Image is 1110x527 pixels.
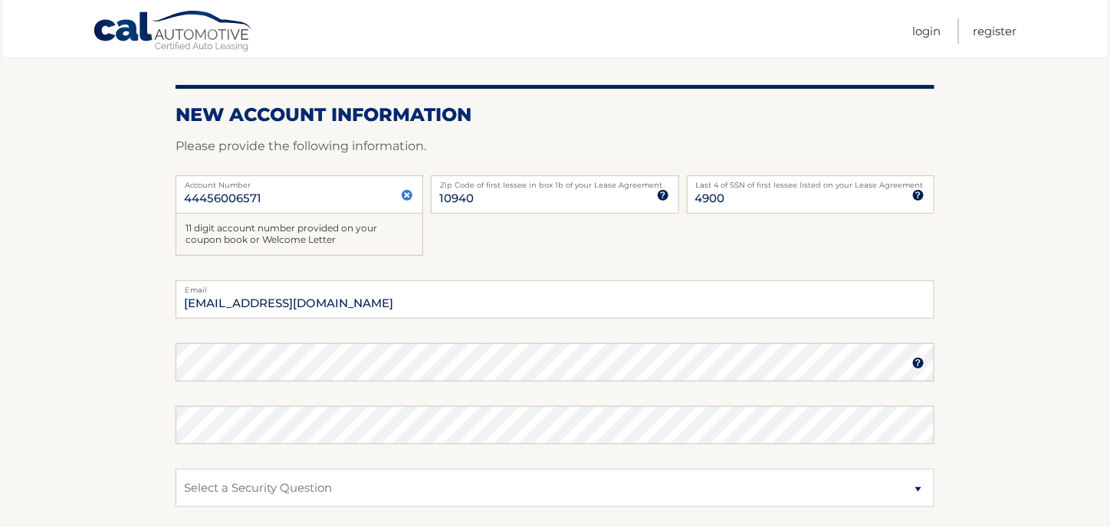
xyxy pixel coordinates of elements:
[176,214,423,256] div: 11 digit account number provided on your coupon book or Welcome Letter
[687,175,934,188] label: Last 4 of SSN of first lessee listed on your Lease Agreement
[431,175,678,188] label: Zip Code of first lessee in box 1b of your Lease Agreement
[974,18,1017,44] a: Register
[657,189,669,201] img: tooltip.svg
[687,175,934,214] input: SSN or EIN (last 4 digits only)
[93,10,254,54] a: Cal Automotive
[912,357,924,369] img: tooltip.svg
[176,280,934,293] label: Email
[912,18,941,44] a: Login
[912,189,924,201] img: tooltip.svg
[176,280,934,319] input: Email
[431,175,678,214] input: Zip Code
[401,189,413,201] img: close.svg
[176,136,934,157] p: Please provide the following information.
[176,175,423,214] input: Account Number
[176,175,423,188] label: Account Number
[176,103,934,126] h2: New Account Information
